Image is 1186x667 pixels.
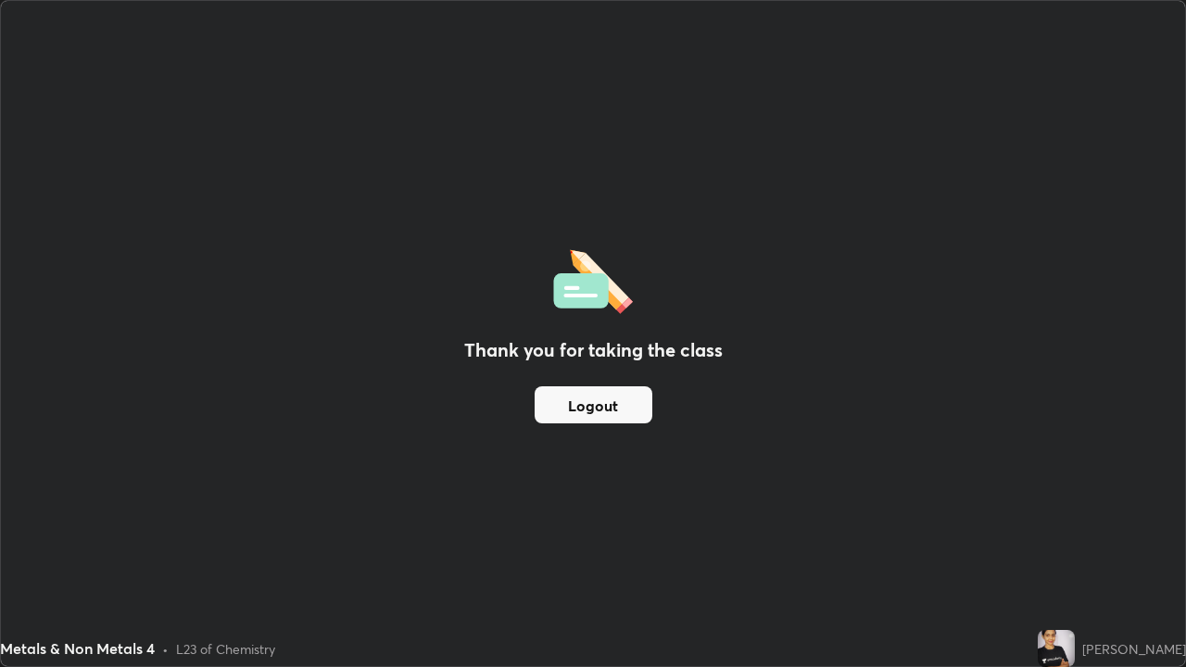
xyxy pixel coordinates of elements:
div: [PERSON_NAME] [1082,639,1186,659]
div: • [162,639,169,659]
h2: Thank you for taking the class [464,336,723,364]
div: L23 of Chemistry [176,639,275,659]
img: 81cc18a9963840aeb134a1257a9a5eb0.jpg [1038,630,1075,667]
button: Logout [535,386,652,423]
img: offlineFeedback.1438e8b3.svg [553,244,633,314]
